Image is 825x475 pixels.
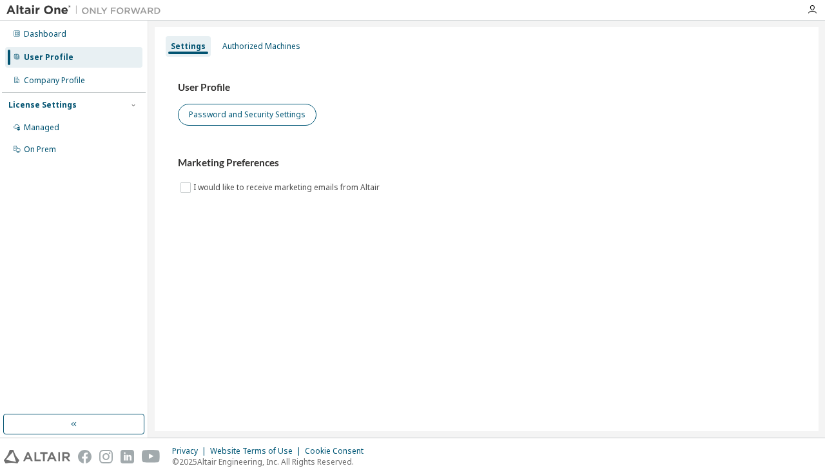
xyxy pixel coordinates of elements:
[99,450,113,463] img: instagram.svg
[24,29,66,39] div: Dashboard
[8,100,77,110] div: License Settings
[24,75,85,86] div: Company Profile
[172,456,371,467] p: © 2025 Altair Engineering, Inc. All Rights Reserved.
[305,446,371,456] div: Cookie Consent
[210,446,305,456] div: Website Terms of Use
[24,52,73,63] div: User Profile
[193,180,382,195] label: I would like to receive marketing emails from Altair
[4,450,70,463] img: altair_logo.svg
[142,450,160,463] img: youtube.svg
[178,104,316,126] button: Password and Security Settings
[178,157,795,170] h3: Marketing Preferences
[78,450,92,463] img: facebook.svg
[6,4,168,17] img: Altair One
[172,446,210,456] div: Privacy
[171,41,206,52] div: Settings
[222,41,300,52] div: Authorized Machines
[121,450,134,463] img: linkedin.svg
[24,122,59,133] div: Managed
[178,81,795,94] h3: User Profile
[24,144,56,155] div: On Prem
